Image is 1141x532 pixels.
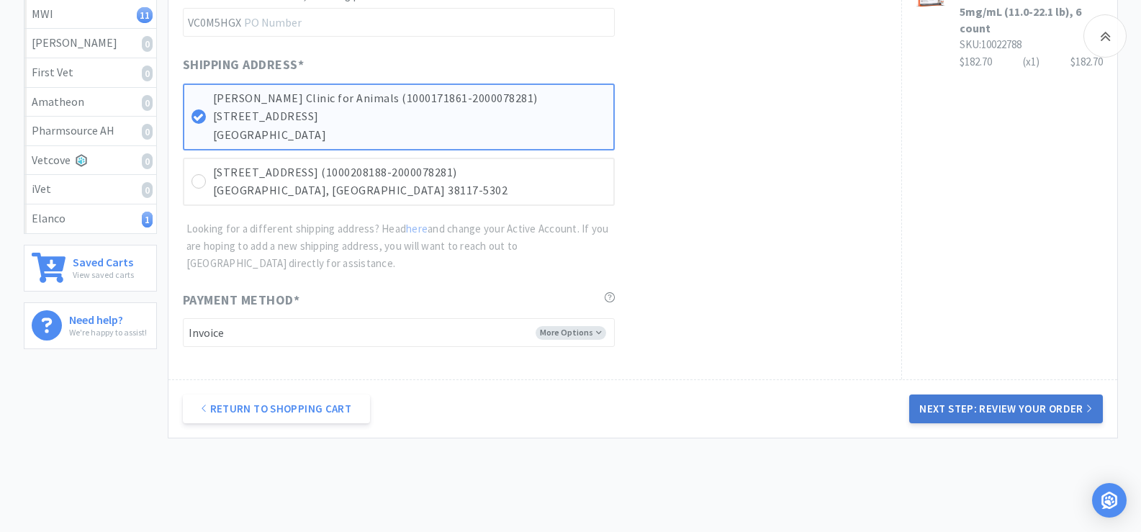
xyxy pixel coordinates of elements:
a: [PERSON_NAME]0 [24,29,156,58]
span: Payment Method * [183,290,300,311]
p: Looking for a different shipping address? Head and change your Active Account. If you are hoping ... [186,220,615,272]
div: MWI [32,5,149,24]
p: [PERSON_NAME] Clinic for Animals (1000171861-2000078281) [213,89,606,108]
i: 0 [142,66,153,81]
span: VC0M5HGX [183,9,244,36]
div: $182.70 [1070,53,1103,71]
a: Pharmsource AH0 [24,117,156,146]
i: 0 [142,36,153,52]
a: Elanco1 [24,204,156,233]
h6: Saved Carts [73,253,134,268]
i: 0 [142,95,153,111]
div: Elanco [32,209,149,228]
div: (x 1 ) [1023,53,1039,71]
a: First Vet0 [24,58,156,88]
div: First Vet [32,63,149,82]
a: iVet0 [24,175,156,204]
span: Shipping Address * [183,55,305,76]
i: 0 [142,153,153,169]
a: Return to Shopping Cart [183,395,370,423]
div: [PERSON_NAME] [32,34,149,53]
i: 11 [137,7,153,23]
span: SKU: 10022788 [960,37,1022,51]
div: Pharmsource AH [32,122,149,140]
div: iVet [32,180,149,199]
a: Vetcove0 [24,146,156,176]
i: 0 [142,124,153,140]
p: View saved carts [73,268,134,281]
a: Saved CartsView saved carts [24,245,157,292]
p: [STREET_ADDRESS] (1000208188-2000078281) [213,163,606,182]
h6: Need help? [69,310,147,325]
input: PO Number [183,8,615,37]
div: Open Intercom Messenger [1092,483,1127,518]
i: 1 [142,212,153,227]
p: [STREET_ADDRESS] [213,107,606,126]
div: $182.70 [960,53,1103,71]
p: [GEOGRAPHIC_DATA], [GEOGRAPHIC_DATA] 38117-5302 [213,181,606,200]
div: Amatheon [32,93,149,112]
div: Vetcove [32,151,149,170]
a: here [406,222,428,235]
p: [GEOGRAPHIC_DATA] [213,126,606,145]
button: Next Step: Review Your Order [909,395,1102,423]
p: We're happy to assist! [69,325,147,339]
a: Amatheon0 [24,88,156,117]
i: 0 [142,182,153,198]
